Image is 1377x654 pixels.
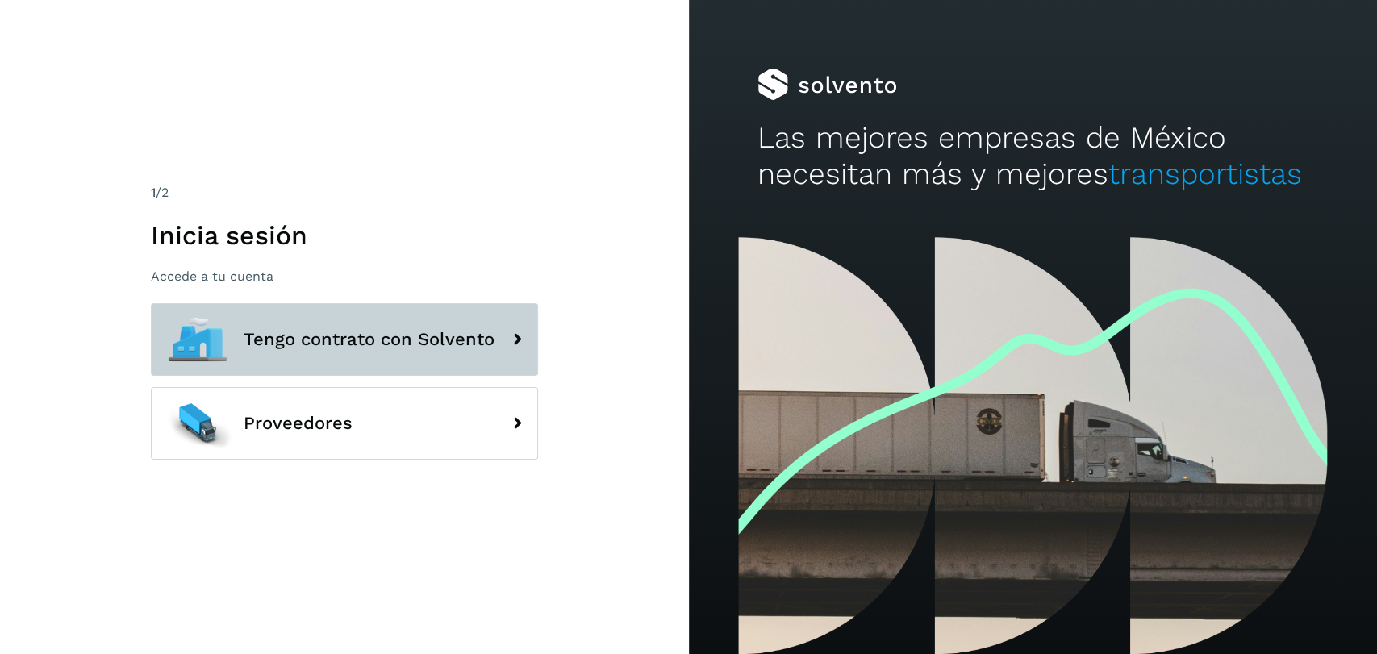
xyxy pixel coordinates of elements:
[757,120,1308,192] h2: Las mejores empresas de México necesitan más y mejores
[151,387,538,460] button: Proveedores
[244,414,353,433] span: Proveedores
[151,183,538,202] div: /2
[151,269,538,284] p: Accede a tu cuenta
[244,330,494,349] span: Tengo contrato con Solvento
[1108,156,1302,191] span: transportistas
[151,185,156,200] span: 1
[151,303,538,376] button: Tengo contrato con Solvento
[151,220,538,251] h1: Inicia sesión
